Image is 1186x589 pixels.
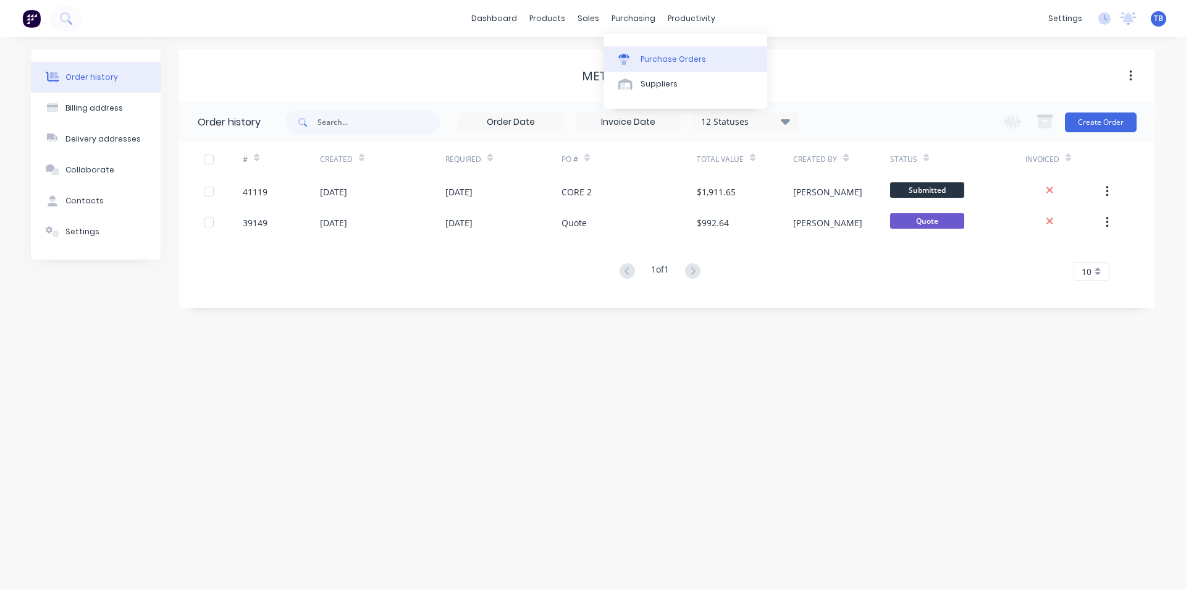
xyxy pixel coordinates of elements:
div: [DATE] [320,216,347,229]
div: [DATE] [445,185,473,198]
div: productivity [662,9,721,28]
span: Quote [890,213,964,229]
input: Invoice Date [576,113,680,132]
div: 1 of 1 [651,263,669,281]
div: Collaborate [65,164,114,176]
div: Required [445,154,481,165]
div: Created By [793,142,889,176]
div: Contacts [65,195,104,206]
div: METAL ROOFING & FLASHING [582,69,752,83]
div: # [243,142,320,176]
div: [DATE] [320,185,347,198]
img: Factory [22,9,41,28]
button: Billing address [31,93,161,124]
div: Created By [793,154,837,165]
div: Order history [198,115,261,130]
button: Delivery addresses [31,124,161,155]
div: Invoiced [1025,154,1059,165]
div: PO # [561,154,578,165]
div: $992.64 [697,216,729,229]
div: 12 Statuses [694,115,797,129]
input: Search... [318,110,440,135]
div: # [243,154,248,165]
div: Status [890,142,1025,176]
div: Total Value [697,142,793,176]
div: Suppliers [641,78,678,90]
button: Settings [31,216,161,247]
div: products [523,9,571,28]
div: Quote [561,216,587,229]
div: PO # [561,142,697,176]
button: Create Order [1065,112,1137,132]
div: [PERSON_NAME] [793,216,862,229]
button: Collaborate [31,155,161,185]
a: Suppliers [604,72,767,96]
span: 10 [1082,265,1091,278]
div: Invoiced [1025,142,1103,176]
div: 41119 [243,185,267,198]
div: 39149 [243,216,267,229]
div: Order history [65,72,118,83]
input: Order Date [459,113,563,132]
a: dashboard [465,9,523,28]
a: Purchase Orders [604,46,767,71]
span: TB [1154,13,1163,24]
div: Total Value [697,154,744,165]
span: Submitted [890,182,964,198]
div: Billing address [65,103,123,114]
div: Purchase Orders [641,54,706,65]
div: Delivery addresses [65,133,141,145]
button: Contacts [31,185,161,216]
button: Order history [31,62,161,93]
div: CORE 2 [561,185,592,198]
div: Settings [65,226,99,237]
div: $1,911.65 [697,185,736,198]
div: [PERSON_NAME] [793,185,862,198]
div: sales [571,9,605,28]
div: Created [320,154,353,165]
div: [DATE] [445,216,473,229]
div: purchasing [605,9,662,28]
div: Created [320,142,445,176]
div: Status [890,154,917,165]
div: settings [1042,9,1088,28]
div: Required [445,142,561,176]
